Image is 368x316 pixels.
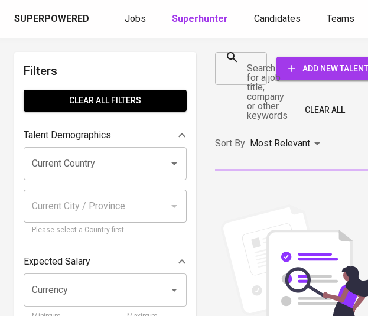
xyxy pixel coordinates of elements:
button: Open [166,155,183,172]
button: Clear All [300,99,350,121]
p: Expected Salary [24,255,90,269]
p: Please select a Country first [32,224,178,236]
p: Talent Demographics [24,128,111,142]
p: Most Relevant [250,136,310,151]
p: Sort By [215,136,245,151]
span: Jobs [125,13,146,24]
span: Candidates [254,13,301,24]
button: Open [166,282,183,298]
a: Teams [327,12,357,27]
span: Clear All filters [33,93,177,108]
a: Jobs [125,12,148,27]
a: Candidates [254,12,303,27]
button: Clear All filters [24,90,187,112]
span: Clear All [305,103,345,118]
div: Superpowered [14,12,89,26]
a: Superpowered [14,12,92,26]
div: Talent Demographics [24,123,187,147]
h6: Filters [24,61,187,80]
div: Expected Salary [24,250,187,273]
a: Superhunter [172,12,230,27]
div: Most Relevant [250,133,324,155]
span: Teams [327,13,354,24]
b: Superhunter [172,13,228,24]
